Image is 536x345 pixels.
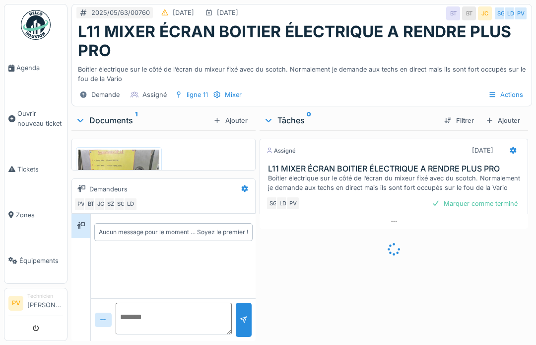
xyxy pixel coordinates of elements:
div: Assigné [142,90,167,99]
div: PV [514,6,528,20]
div: SG [494,6,508,20]
li: PV [8,296,23,311]
a: Ouvrir nouveau ticket [4,91,67,146]
div: [DATE] [472,146,493,155]
div: Assigné [266,147,296,155]
div: PV [74,197,88,211]
div: SZ [104,197,118,211]
div: BT [446,6,460,20]
span: Agenda [16,63,63,73]
div: BT [462,6,476,20]
img: hzhz6dsda7p254laaboalx3q9sa7 [78,150,159,258]
span: Ouvrir nouveau ticket [17,109,63,128]
div: Mixer [225,90,242,99]
div: Boîtier électrique sur le côté de l’écran du mixeur fixé avec du scotch. Normalement je demande a... [268,173,524,192]
div: ligne 11 [187,90,208,99]
div: Ajouter [209,114,252,127]
div: Actions [484,87,528,102]
div: Aucun message pour le moment … Soyez le premier ! [99,228,248,237]
a: Agenda [4,45,67,91]
div: LD [124,197,137,211]
span: Zones [16,210,63,220]
li: [PERSON_NAME] [27,292,63,314]
div: [DATE] [217,8,238,17]
div: JC [94,197,108,211]
sup: 0 [307,114,311,126]
div: Boîtier électrique sur le côté de l’écran du mixeur fixé avec du scotch. Normalement je demande a... [78,61,526,84]
img: Badge_color-CXgf-gQk.svg [21,10,51,40]
div: LD [276,196,290,210]
div: JC [478,6,492,20]
span: Équipements [19,256,63,265]
h1: L11 MIXER ÉCRAN BOITIER ÉLECTRIQUE A RENDRE PLUS PRO [78,22,526,61]
a: Zones [4,192,67,238]
a: PV Technicien[PERSON_NAME] [8,292,63,316]
span: Tickets [17,165,63,174]
a: Équipements [4,238,67,283]
div: LD [504,6,518,20]
div: 2025/05/63/00760 [91,8,150,17]
div: Tâches [264,114,436,126]
sup: 1 [135,114,137,126]
div: Demandeurs [89,184,128,194]
div: BT [84,197,98,211]
div: Marquer comme terminé [428,197,522,210]
div: SG [114,197,128,211]
div: Technicien [27,292,63,300]
h3: L11 MIXER ÉCRAN BOITIER ÉLECTRIQUE A RENDRE PLUS PRO [268,164,524,173]
div: Ajouter [482,114,524,127]
a: Tickets [4,146,67,192]
div: PV [286,196,300,210]
div: Filtrer [440,114,478,127]
div: [DATE] [173,8,194,17]
div: Documents [75,114,209,126]
div: Demande [91,90,120,99]
div: SG [266,196,280,210]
